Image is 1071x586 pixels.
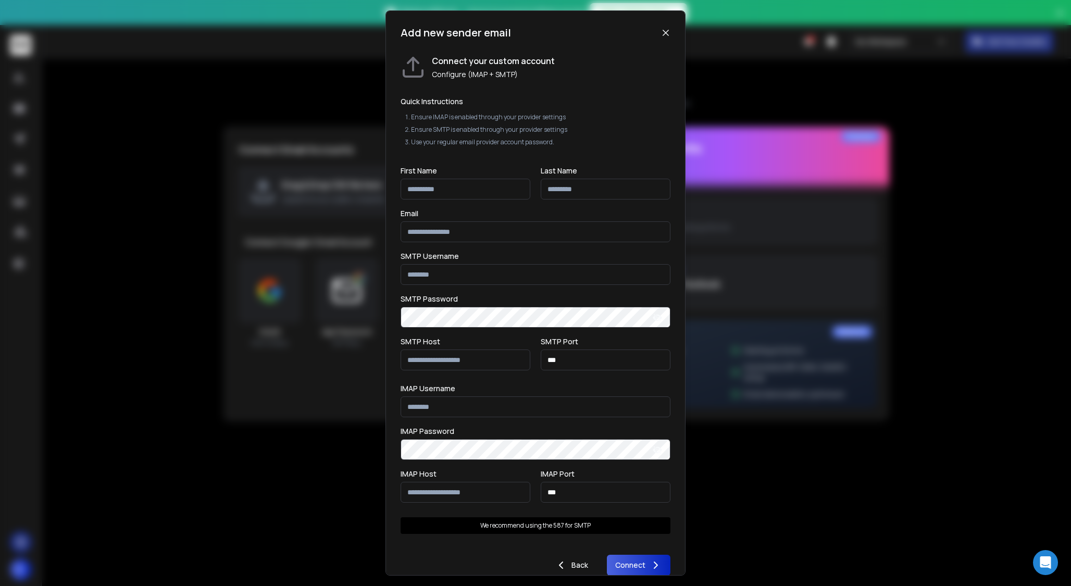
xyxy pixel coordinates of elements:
div: Open Intercom Messenger [1033,550,1058,575]
label: First Name [401,167,437,174]
p: We recommend using the 587 for SMTP [480,521,591,530]
label: IMAP Password [401,428,454,435]
label: SMTP Username [401,253,459,260]
li: Ensure IMAP is enabled through your provider settings [411,113,670,121]
button: Back [546,555,596,576]
p: Configure (IMAP + SMTP) [432,69,555,80]
label: SMTP Password [401,295,458,303]
label: Email [401,210,418,217]
label: Last Name [541,167,577,174]
label: SMTP Port [541,338,578,345]
li: Use your regular email provider account password. [411,138,670,146]
label: IMAP Host [401,470,437,478]
label: SMTP Host [401,338,440,345]
h2: Quick Instructions [401,96,670,107]
label: IMAP Username [401,385,455,392]
h1: Add new sender email [401,26,511,40]
li: Ensure SMTP is enabled through your provider settings [411,126,670,134]
label: IMAP Port [541,470,575,478]
h1: Connect your custom account [432,55,555,67]
button: Connect [607,555,670,576]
